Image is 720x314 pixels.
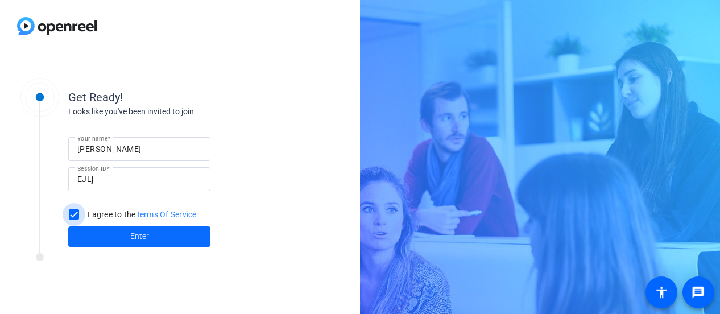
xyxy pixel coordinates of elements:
span: Enter [130,230,149,242]
mat-icon: accessibility [655,286,668,299]
div: Looks like you've been invited to join [68,106,296,118]
div: Get Ready! [68,89,296,106]
mat-label: Session ID [77,165,106,172]
a: Terms Of Service [136,210,197,219]
mat-icon: message [692,286,705,299]
mat-label: Your name [77,135,107,142]
button: Enter [68,226,210,247]
label: I agree to the [85,209,197,220]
